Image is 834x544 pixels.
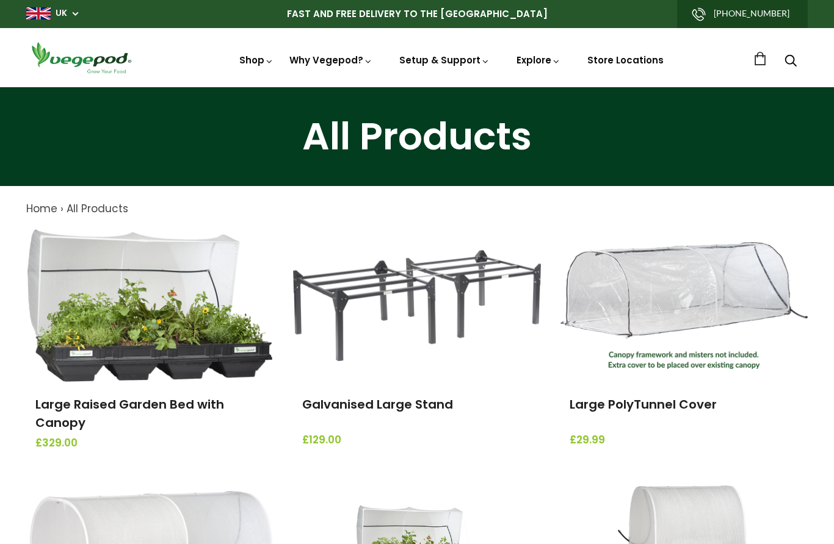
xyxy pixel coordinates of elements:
a: Shop [239,54,274,66]
a: Store Locations [587,54,664,66]
span: › [60,201,63,216]
a: All Products [67,201,128,216]
span: £329.00 [35,435,264,451]
img: Galvanised Large Stand [293,250,540,361]
a: Home [26,201,57,216]
img: Vegepod [26,40,136,75]
a: UK [56,7,67,20]
a: Search [785,55,797,68]
a: Explore [517,54,560,66]
img: Large Raised Garden Bed with Canopy [27,229,272,382]
a: Galvanised Large Stand [302,396,453,413]
a: Setup & Support [399,54,490,66]
span: £29.99 [570,432,799,448]
img: Large PolyTunnel Cover [560,242,808,370]
span: £129.00 [302,432,531,448]
nav: breadcrumbs [26,201,808,217]
a: Why Vegepod? [289,54,372,66]
a: Large PolyTunnel Cover [570,396,717,413]
img: gb_large.png [26,7,51,20]
a: Large Raised Garden Bed with Canopy [35,396,224,431]
h1: All Products [15,118,819,156]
